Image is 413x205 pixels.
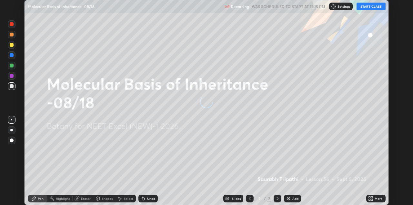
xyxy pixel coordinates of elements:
[28,4,95,9] p: Molecular Basis of Inheritance -08/18
[286,196,291,201] img: add-slide-button
[267,196,271,201] div: 2
[375,197,383,200] div: More
[124,197,133,200] div: Select
[225,4,230,9] img: recording.375f2c34.svg
[256,197,263,200] div: 2
[232,197,241,200] div: Slides
[147,197,155,200] div: Undo
[81,197,91,200] div: Eraser
[231,4,249,9] p: Recording
[38,197,44,200] div: Pen
[102,197,113,200] div: Shapes
[264,197,266,200] div: /
[292,197,298,200] div: Add
[331,4,336,9] img: class-settings-icons
[357,3,386,10] button: START CLASS
[252,4,325,9] h5: WAS SCHEDULED TO START AT 12:15 PM
[337,5,350,8] p: Settings
[56,197,70,200] div: Highlight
